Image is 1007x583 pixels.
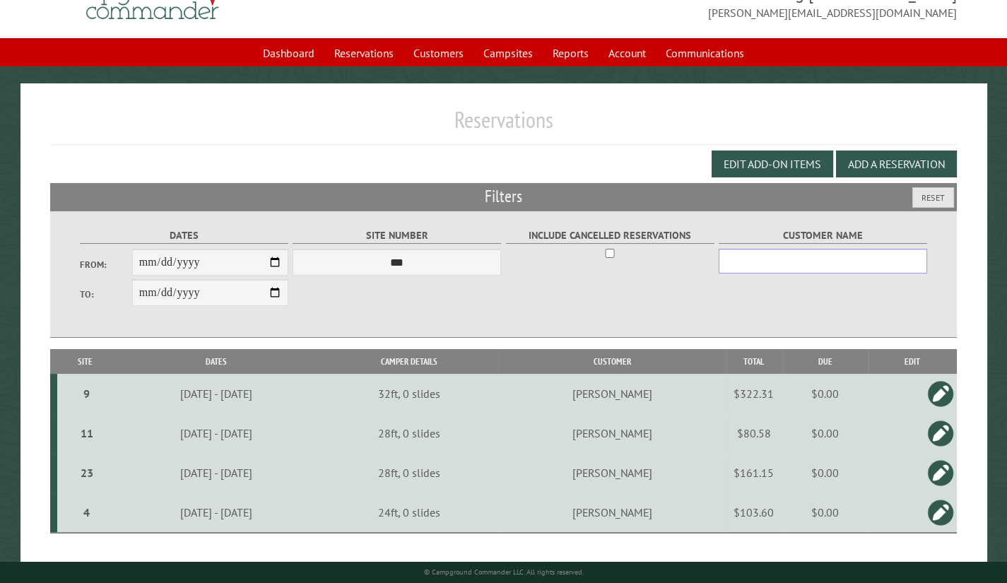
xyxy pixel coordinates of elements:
[63,426,110,440] div: 11
[57,349,113,374] th: Site
[80,228,288,244] label: Dates
[319,374,498,413] td: 32ft, 0 slides
[726,349,782,374] th: Total
[424,567,584,577] small: © Campground Commander LLC. All rights reserved.
[319,453,498,493] td: 28ft, 0 slides
[63,466,110,480] div: 23
[115,426,317,440] div: [DATE] - [DATE]
[498,413,725,453] td: [PERSON_NAME]
[912,187,954,208] button: Reset
[782,413,868,453] td: $0.00
[719,228,927,244] label: Customer Name
[726,493,782,533] td: $103.60
[475,40,541,66] a: Campsites
[115,387,317,401] div: [DATE] - [DATE]
[113,349,319,374] th: Dates
[115,505,317,519] div: [DATE] - [DATE]
[836,151,957,177] button: Add a Reservation
[326,40,402,66] a: Reservations
[544,40,597,66] a: Reports
[498,493,725,533] td: [PERSON_NAME]
[726,374,782,413] td: $322.31
[600,40,654,66] a: Account
[63,387,110,401] div: 9
[63,505,110,519] div: 4
[319,349,498,374] th: Camper Details
[293,228,501,244] label: Site Number
[80,258,132,271] label: From:
[712,151,833,177] button: Edit Add-on Items
[726,453,782,493] td: $161.15
[319,493,498,533] td: 24ft, 0 slides
[782,374,868,413] td: $0.00
[657,40,753,66] a: Communications
[498,374,725,413] td: [PERSON_NAME]
[726,413,782,453] td: $80.58
[782,453,868,493] td: $0.00
[50,106,957,145] h1: Reservations
[405,40,472,66] a: Customers
[254,40,323,66] a: Dashboard
[782,349,868,374] th: Due
[782,493,868,533] td: $0.00
[50,183,957,210] h2: Filters
[868,349,957,374] th: Edit
[115,466,317,480] div: [DATE] - [DATE]
[506,228,714,244] label: Include Cancelled Reservations
[319,413,498,453] td: 28ft, 0 slides
[80,288,132,301] label: To:
[498,453,725,493] td: [PERSON_NAME]
[498,349,725,374] th: Customer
